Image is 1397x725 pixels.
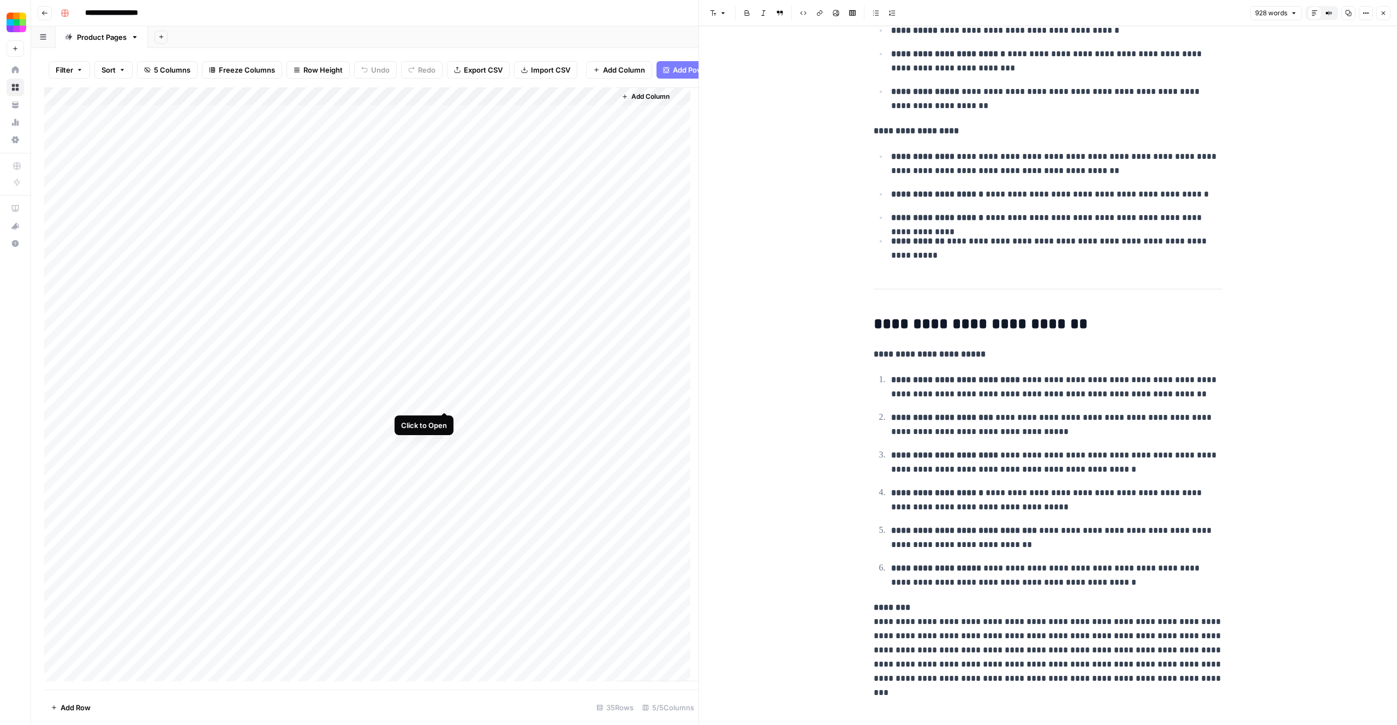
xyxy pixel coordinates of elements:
a: Home [7,61,24,79]
span: Freeze Columns [219,64,275,75]
a: Your Data [7,96,24,114]
button: Row Height [286,61,350,79]
button: Freeze Columns [202,61,282,79]
button: Add Row [44,699,97,716]
span: Filter [56,64,73,75]
span: Import CSV [531,64,570,75]
button: Add Column [617,90,674,104]
span: Export CSV [464,64,503,75]
button: Add Column [586,61,652,79]
button: 5 Columns [137,61,198,79]
button: Add Power Agent [656,61,739,79]
button: What's new? [7,217,24,235]
div: Product Pages [77,32,127,43]
span: Add Column [631,92,670,102]
span: Add Column [603,64,645,75]
button: Sort [94,61,133,79]
button: 928 words [1250,6,1302,20]
button: Import CSV [514,61,577,79]
span: Add Row [61,702,91,713]
span: Row Height [303,64,343,75]
a: Settings [7,131,24,148]
button: Help + Support [7,235,24,252]
button: Filter [49,61,90,79]
span: Add Power Agent [673,64,732,75]
button: Undo [354,61,397,79]
span: Undo [371,64,390,75]
div: What's new? [7,218,23,234]
span: 5 Columns [154,64,190,75]
button: Export CSV [447,61,510,79]
a: Browse [7,79,24,96]
span: Sort [102,64,116,75]
a: Product Pages [56,26,148,48]
div: 35 Rows [592,699,638,716]
button: Redo [401,61,443,79]
div: 5/5 Columns [638,699,698,716]
a: AirOps Academy [7,200,24,217]
span: Redo [418,64,435,75]
a: Usage [7,114,24,131]
img: Smallpdf Logo [7,13,26,32]
span: 928 words [1255,8,1287,18]
div: Click to Open [401,420,447,431]
button: Workspace: Smallpdf [7,9,24,36]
